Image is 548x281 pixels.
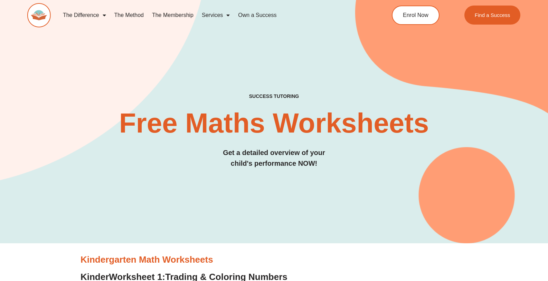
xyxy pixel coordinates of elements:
[234,7,281,23] a: Own a Success
[392,6,440,25] a: Enrol Now
[110,7,148,23] a: The Method
[59,7,110,23] a: The Difference
[148,7,198,23] a: The Membership
[27,109,520,137] h2: Free Maths Worksheets​
[475,12,510,18] span: Find a Success
[403,12,428,18] span: Enrol Now
[81,254,467,266] h3: Kindergarten Math Worksheets
[27,93,520,99] h4: SUCCESS TUTORING​
[59,7,364,23] nav: Menu
[198,7,234,23] a: Services
[27,147,520,169] h3: Get a detailed overview of your child's performance NOW!
[464,6,521,25] a: Find a Success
